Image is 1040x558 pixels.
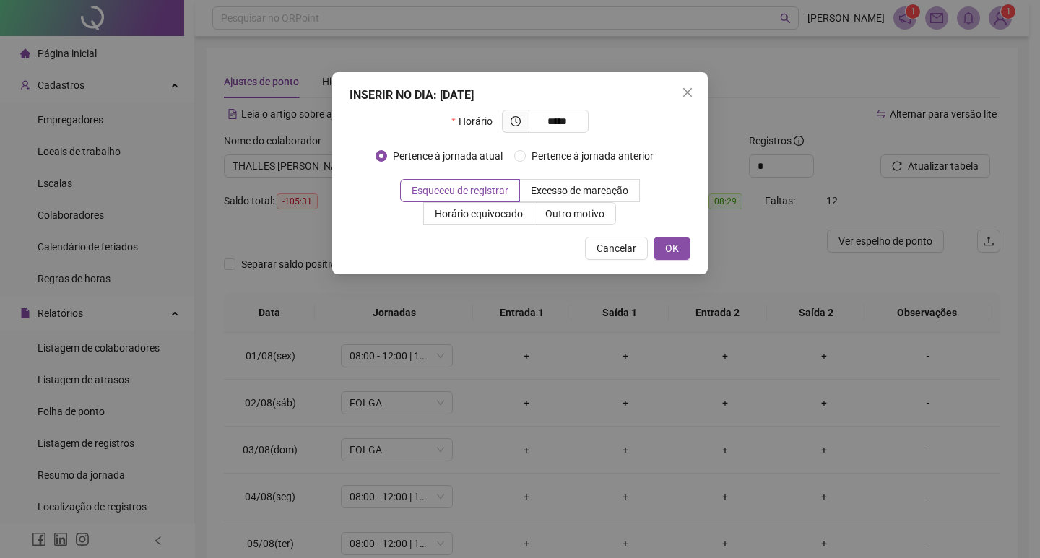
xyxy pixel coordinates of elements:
[654,237,690,260] button: OK
[676,81,699,104] button: Close
[350,87,690,104] div: INSERIR NO DIA : [DATE]
[526,148,659,164] span: Pertence à jornada anterior
[585,237,648,260] button: Cancelar
[665,240,679,256] span: OK
[597,240,636,256] span: Cancelar
[511,116,521,126] span: clock-circle
[531,185,628,196] span: Excesso de marcação
[387,148,508,164] span: Pertence à jornada atual
[991,509,1026,544] iframe: Intercom live chat
[412,185,508,196] span: Esqueceu de registrar
[545,208,604,219] span: Outro motivo
[435,208,523,219] span: Horário equivocado
[682,87,693,98] span: close
[451,110,501,133] label: Horário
